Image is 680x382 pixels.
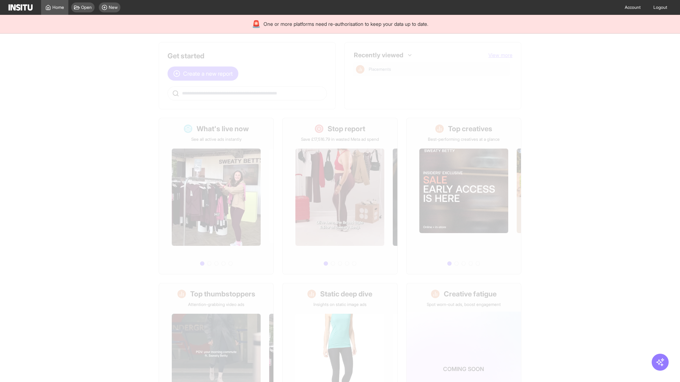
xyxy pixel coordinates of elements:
span: Home [52,5,64,10]
span: Open [81,5,92,10]
div: 🚨 [252,19,261,29]
span: One or more platforms need re-authorisation to keep your data up to date. [263,21,428,28]
span: New [109,5,118,10]
img: Logo [8,4,33,11]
